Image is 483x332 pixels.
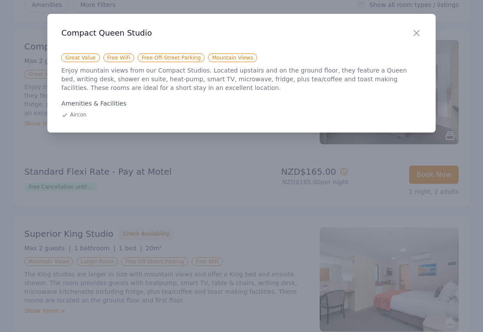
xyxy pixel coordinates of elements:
[70,111,86,118] span: Aircon
[103,53,135,62] span: Free WiFi
[61,53,99,62] span: Great Value
[61,99,421,108] div: Amenities & Facilities
[61,28,421,38] h3: Compact Queen Studio
[61,66,421,92] p: Enjoy mountain views from our Compact Studios. Located upstairs and on the ground floor, they fea...
[208,53,257,62] span: Mountain Views
[138,53,205,62] span: Free Off-Street Parking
